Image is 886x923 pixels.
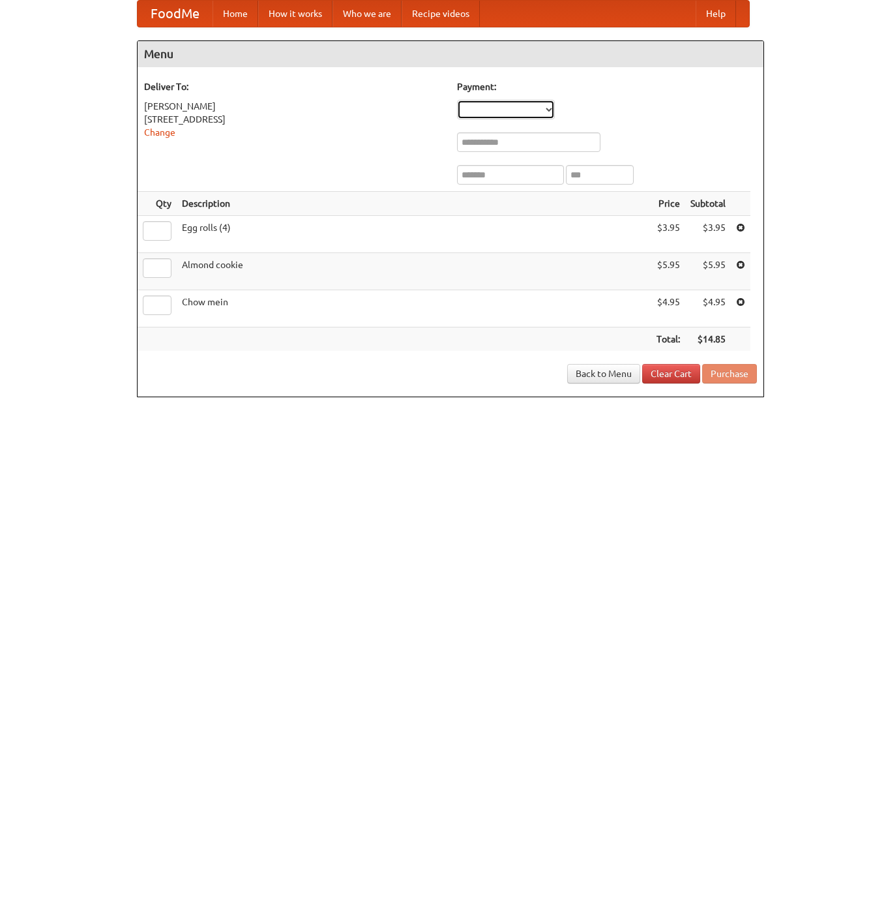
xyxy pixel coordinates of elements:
a: Who we are [332,1,402,27]
h4: Menu [138,41,763,67]
h5: Payment: [457,80,757,93]
a: Home [213,1,258,27]
td: $5.95 [651,253,685,290]
a: How it works [258,1,332,27]
a: Back to Menu [567,364,640,384]
a: FoodMe [138,1,213,27]
h5: Deliver To: [144,80,444,93]
td: $4.95 [651,290,685,327]
td: Almond cookie [177,253,651,290]
button: Purchase [702,364,757,384]
td: $4.95 [685,290,731,327]
td: Egg rolls (4) [177,216,651,253]
div: [PERSON_NAME] [144,100,444,113]
a: Clear Cart [642,364,700,384]
th: Total: [651,327,685,352]
th: $14.85 [685,327,731,352]
td: $3.95 [685,216,731,253]
a: Recipe videos [402,1,480,27]
th: Qty [138,192,177,216]
div: [STREET_ADDRESS] [144,113,444,126]
td: $5.95 [685,253,731,290]
a: Help [696,1,736,27]
th: Price [651,192,685,216]
th: Subtotal [685,192,731,216]
td: $3.95 [651,216,685,253]
th: Description [177,192,651,216]
a: Change [144,127,175,138]
td: Chow mein [177,290,651,327]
